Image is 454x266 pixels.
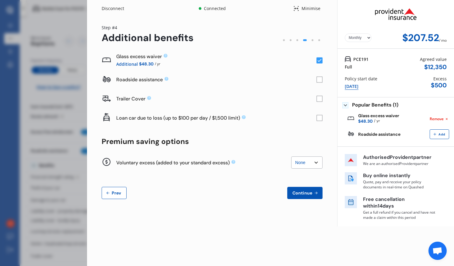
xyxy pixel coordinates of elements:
[139,61,154,68] span: $48.30
[430,116,444,122] span: Remove
[155,61,160,68] span: / yr
[363,154,436,161] p: Authorised Provident partner
[363,210,436,220] p: Get a full refund if you cancel and have not made a claim within this period
[352,102,398,108] span: Popular Benefits (1)
[116,96,316,102] div: Trailer Cover
[431,82,447,89] div: $ 500
[345,196,357,208] img: free cancel icon
[363,196,436,210] p: Free cancellation within 14 days
[358,118,373,124] span: $48.30
[299,5,323,12] div: Minimise
[363,161,436,166] p: We are an authorised Provident partner
[102,137,323,146] div: Premium saving options
[437,133,446,136] span: Add
[116,53,316,60] div: Glass excess waiver
[433,75,447,82] div: Excess
[345,64,352,70] div: Full
[439,32,447,44] div: / mo
[345,75,377,82] div: Policy start date
[116,115,316,121] div: Loan car due to loss (up to $100 per day / $1,500 limit)
[363,172,436,179] p: Buy online instantly
[358,132,400,137] div: Roadside assistance
[102,24,194,31] div: Step # 4
[116,159,291,166] div: Voluntary excess (added to your standard excess)
[116,61,138,68] span: Additional
[345,83,358,90] div: [DATE]
[116,76,316,83] div: Roadside assistance
[365,2,427,26] img: Provident.png
[102,32,194,44] div: Additional benefits
[110,191,123,195] span: Prev
[402,32,439,44] div: $207.52
[363,179,436,190] p: Quote, pay and receive your policy documents in real-time on Quashed
[424,64,447,71] div: $ 12,350
[358,113,399,124] div: Glass excess waiver
[420,56,447,62] div: Agreed value
[287,187,323,199] button: Continue
[203,5,227,12] div: Connected
[102,5,131,12] div: Disconnect
[428,242,447,260] div: Open chat
[353,56,368,62] span: PCE191
[291,191,313,195] span: Continue
[345,172,357,184] img: buy online icon
[102,187,127,199] button: Prev
[345,154,357,166] img: insurer icon
[374,118,380,124] span: / yr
